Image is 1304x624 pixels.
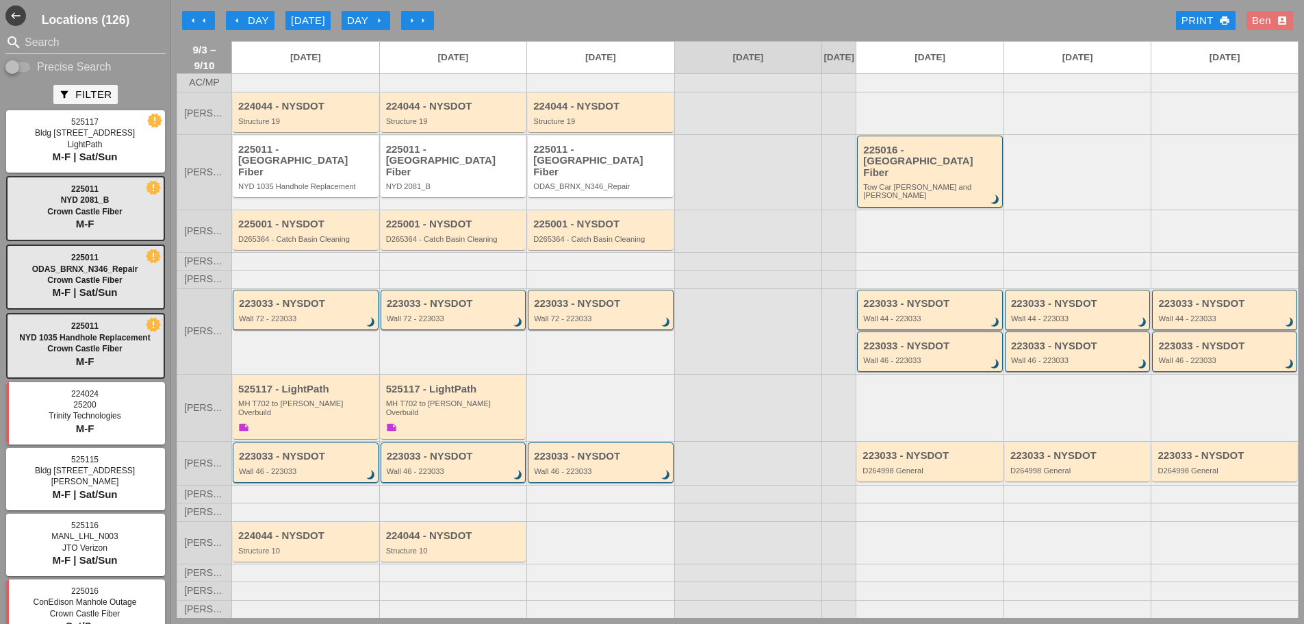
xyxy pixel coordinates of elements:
div: 225001 - NYSDOT [238,219,375,230]
span: MANL_LHL_N003 [51,532,118,541]
a: [DATE] [1004,42,1151,73]
i: brightness_3 [988,192,1003,208]
span: JTO Verizon [62,543,107,553]
div: Wall 44 - 223033 [1158,314,1293,323]
span: Trinity Technologies [49,411,120,421]
button: Day [226,11,274,30]
div: NYD 1035 Handhole Replacement [238,182,375,190]
span: [PERSON_NAME] [184,226,225,236]
div: Wall 44 - 223033 [863,314,999,323]
i: brightness_3 [363,315,379,330]
div: 223033 - NYSDOT [239,451,374,462]
a: [DATE] [527,42,674,73]
a: [DATE] [856,42,1003,73]
button: Move Ahead 1 Week [401,11,434,30]
div: 223033 - NYSDOT [1158,340,1293,352]
span: M-F | Sat/Sun [52,286,117,298]
span: 225011 [71,253,99,262]
button: Shrink Sidebar [5,5,26,26]
div: Wall 46 - 223033 [1011,356,1147,364]
i: brightness_3 [511,468,526,483]
span: NYD 2081_B [61,195,110,205]
div: Structure 19 [533,117,670,125]
i: search [5,34,22,51]
div: Structure 10 [238,547,375,555]
input: Search [25,32,146,53]
span: [PERSON_NAME] [184,167,225,177]
span: ConEdison Manhole Outage [34,597,137,607]
div: D265364 - Catch Basin Cleaning [238,235,375,243]
div: 223033 - NYSDOT [1011,340,1147,352]
i: new_releases [147,319,159,331]
span: ODAS_BRNX_N346_Repair [32,264,138,274]
i: new_releases [147,250,159,262]
i: brightness_3 [659,468,674,483]
span: [PERSON_NAME] [184,108,225,118]
div: Wall 46 - 223033 [239,467,374,475]
i: print [1219,15,1230,26]
div: 223033 - NYSDOT [387,298,522,310]
span: Bldg [STREET_ADDRESS] [35,466,135,475]
span: [PERSON_NAME] [184,458,225,469]
div: D264998 General [862,466,999,475]
a: [DATE] [822,42,856,73]
i: filter_alt [59,89,70,100]
a: [DATE] [1151,42,1298,73]
span: M-F [76,355,94,367]
i: brightness_3 [988,357,1003,372]
span: 225011 [71,321,99,331]
div: 525117 - LightPath [386,384,523,395]
div: 224044 - NYSDOT [238,101,375,112]
i: new_releases [147,182,159,194]
div: Tow Car Broome and Willett [863,183,999,200]
div: 223033 - NYSDOT [239,298,374,310]
a: Print [1176,11,1236,30]
span: AC/MP [189,77,219,88]
i: brightness_3 [1282,315,1297,330]
span: 225016 [71,586,99,596]
i: arrow_left [199,15,209,26]
span: M-F | Sat/Sun [52,151,117,162]
i: brightness_3 [1282,357,1297,372]
span: 224024 [71,389,99,399]
div: 225011 - [GEOGRAPHIC_DATA] Fiber [533,144,670,178]
div: 225001 - NYSDOT [533,219,670,230]
span: [PERSON_NAME] [184,403,225,413]
div: D264998 General [1158,466,1294,475]
span: LightPath [68,140,103,149]
div: Wall 44 - 223033 [1011,314,1147,323]
i: note [238,422,249,433]
span: 525116 [71,521,99,530]
div: 525117 - LightPath [238,384,375,395]
div: 223033 - NYSDOT [1158,450,1294,462]
i: arrow_right [407,15,418,26]
div: MH T702 to Boldyn MH Overbuild [386,399,523,416]
i: arrow_right [418,15,429,26]
div: 224044 - NYSDOT [386,530,523,542]
button: Day [342,11,390,30]
i: brightness_3 [1136,357,1151,372]
div: Structure 10 [386,547,523,555]
span: 525115 [71,455,99,464]
div: 225011 - [GEOGRAPHIC_DATA] Fiber [238,144,375,178]
button: Ben [1247,11,1293,30]
span: M-F | Sat/Sun [52,554,117,566]
span: Crown Castle Fiber [47,207,122,216]
span: [PERSON_NAME] [184,507,225,517]
span: [PERSON_NAME] [184,274,225,284]
span: 225011 [71,184,99,194]
button: Move Back 1 Week [182,11,215,30]
div: Wall 46 - 223033 [863,356,999,364]
div: 223033 - NYSDOT [534,298,669,310]
div: ODAS_BRNX_N346_Repair [533,182,670,190]
div: Print [1181,13,1230,29]
span: 525117 [71,117,99,127]
div: Structure 19 [238,117,375,125]
div: Day [231,13,269,29]
a: [DATE] [675,42,822,73]
div: 225011 - [GEOGRAPHIC_DATA] Fiber [386,144,523,178]
i: brightness_3 [511,315,526,330]
i: brightness_3 [1136,315,1151,330]
div: Day [347,13,385,29]
span: [PERSON_NAME] [184,586,225,596]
